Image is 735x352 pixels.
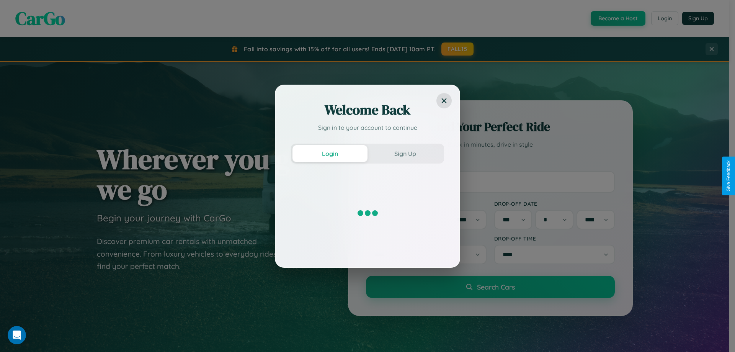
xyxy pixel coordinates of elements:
iframe: Intercom live chat [8,326,26,344]
h2: Welcome Back [291,101,444,119]
div: Give Feedback [726,160,731,192]
button: Login [292,145,367,162]
button: Sign Up [367,145,443,162]
p: Sign in to your account to continue [291,123,444,132]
